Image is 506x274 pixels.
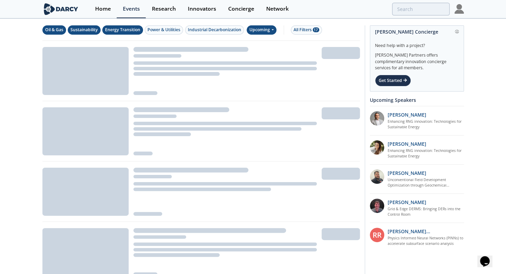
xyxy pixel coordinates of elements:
[266,6,289,12] div: Network
[370,228,384,242] div: RR
[477,247,499,267] iframe: chat widget
[375,75,411,86] div: Get Started
[42,3,80,15] img: logo-wide.svg
[147,27,180,33] div: Power & Utilities
[370,199,384,213] img: accc9a8e-a9c1-4d58-ae37-132228efcf55
[188,6,216,12] div: Innovators
[145,25,183,35] button: Power & Utilities
[455,30,459,34] img: information.svg
[375,49,459,71] div: [PERSON_NAME] Partners offers complimentary innovation concierge services for all members.
[388,119,464,130] a: Enhancing RNG innovation: Technologies for Sustainable Energy
[313,27,319,32] span: 17
[291,25,322,35] button: All Filters 17
[370,111,384,126] img: 1fdb2308-3d70-46db-bc64-f6eabefcce4d
[247,25,276,35] div: Upcoming
[454,4,464,14] img: Profile
[228,6,254,12] div: Concierge
[123,6,140,12] div: Events
[294,27,319,33] div: All Filters
[152,6,176,12] div: Research
[388,228,464,235] p: [PERSON_NAME] [PERSON_NAME]
[388,236,464,247] a: Physics Informed Neural Networks (PINNs) to accelerate subsurface scenario analysis
[375,38,459,49] div: Need help with a project?
[388,148,464,159] a: Enhancing RNG innovation: Technologies for Sustainable Energy
[375,26,459,38] div: [PERSON_NAME] Concierge
[42,25,66,35] button: Oil & Gas
[105,27,140,33] div: Energy Transition
[388,199,426,206] p: [PERSON_NAME]
[388,169,426,177] p: [PERSON_NAME]
[68,25,101,35] button: Sustainability
[70,27,98,33] div: Sustainability
[102,25,143,35] button: Energy Transition
[388,206,464,217] a: Grid & Edge DERMS: Bringing DERs into the Control Room
[95,6,111,12] div: Home
[370,94,464,106] div: Upcoming Speakers
[45,27,63,33] div: Oil & Gas
[388,140,426,147] p: [PERSON_NAME]
[188,27,241,33] div: Industrial Decarbonization
[370,140,384,155] img: 737ad19b-6c50-4cdf-92c7-29f5966a019e
[388,111,426,118] p: [PERSON_NAME]
[185,25,244,35] button: Industrial Decarbonization
[388,177,464,188] a: Unconventional Field Development Optimization through Geochemical Fingerprinting Technology
[370,169,384,184] img: 2k2ez1SvSiOh3gKHmcgF
[392,3,450,15] input: Advanced Search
